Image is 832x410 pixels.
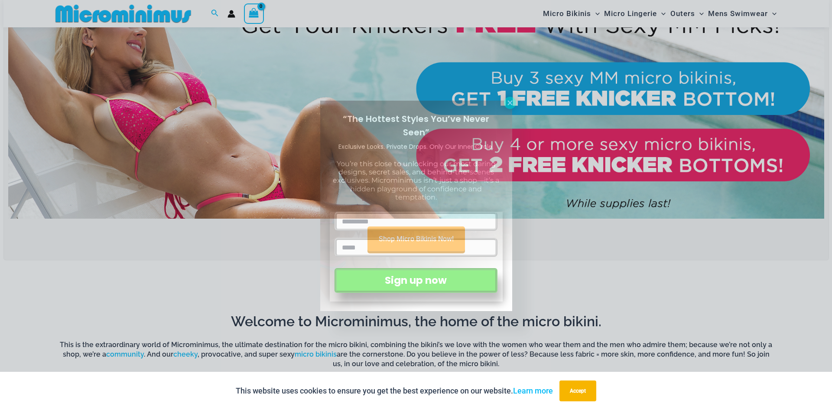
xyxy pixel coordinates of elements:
[333,160,499,201] span: You’re this close to unlocking our most daring designs, secret sales, and behind-the-scenes exclu...
[335,268,497,293] button: Sign up now
[338,142,494,151] span: Exclusive Looks. Private Drops. Only Our Inner Circle.
[559,380,596,401] button: Accept
[504,97,516,109] button: Close
[236,384,553,397] p: This website uses cookies to ensure you get the best experience on our website.
[343,113,489,138] span: “The Hottest Styles You’ve Never Seen”
[513,386,553,395] a: Learn more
